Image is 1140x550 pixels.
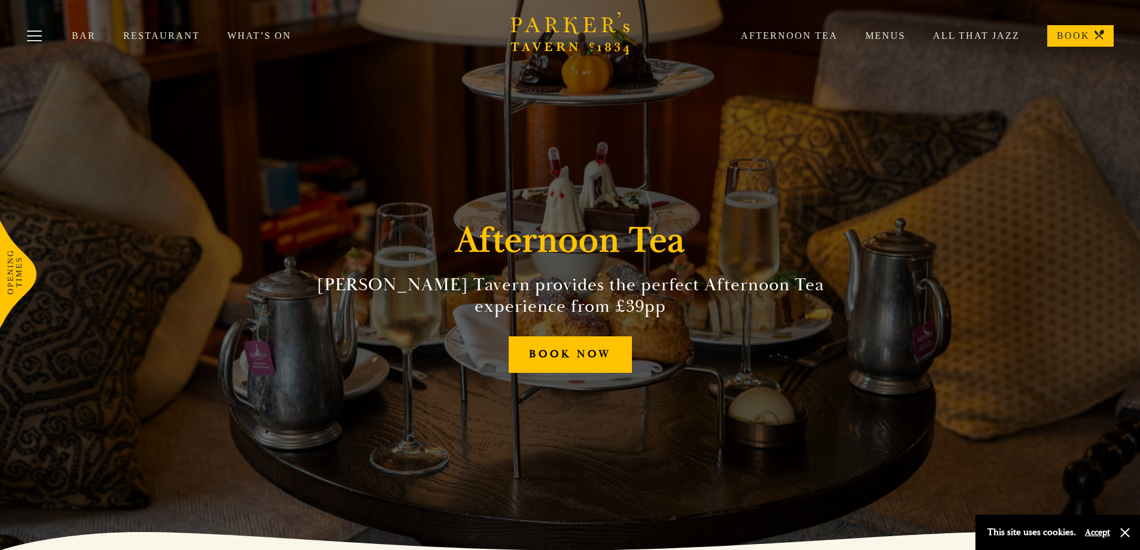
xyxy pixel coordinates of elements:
[509,336,632,373] a: BOOK NOW
[455,219,685,262] h1: Afternoon Tea
[1119,527,1131,539] button: Close and accept
[297,274,843,317] h2: [PERSON_NAME] Tavern provides the perfect Afternoon Tea experience from £39pp
[987,524,1076,541] p: This site uses cookies.
[1085,527,1110,538] button: Accept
